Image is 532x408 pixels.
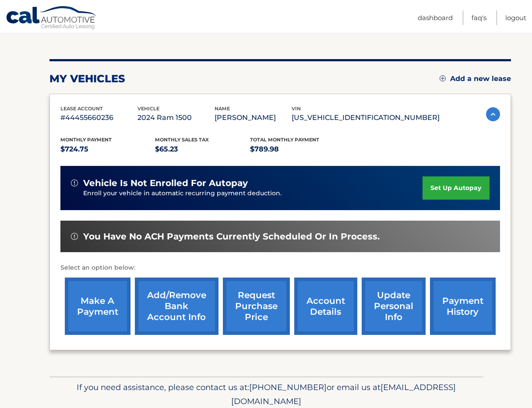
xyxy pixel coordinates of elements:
img: add.svg [440,75,446,81]
a: payment history [430,278,496,335]
p: [PERSON_NAME] [215,112,292,124]
img: alert-white.svg [71,233,78,240]
p: $789.98 [250,143,345,155]
a: Add/Remove bank account info [135,278,218,335]
a: FAQ's [472,11,486,25]
span: Total Monthly Payment [250,137,319,143]
a: update personal info [362,278,426,335]
img: alert-white.svg [71,179,78,186]
span: vehicle [137,106,159,112]
p: [US_VEHICLE_IDENTIFICATION_NUMBER] [292,112,440,124]
a: Dashboard [418,11,453,25]
p: $724.75 [60,143,155,155]
a: Add a new lease [440,74,511,83]
span: [PHONE_NUMBER] [249,382,327,392]
span: Monthly sales Tax [155,137,209,143]
a: request purchase price [223,278,290,335]
p: Select an option below: [60,263,500,273]
a: Logout [505,11,526,25]
span: vehicle is not enrolled for autopay [83,178,248,189]
a: Cal Automotive [6,6,98,31]
span: Monthly Payment [60,137,112,143]
img: accordion-active.svg [486,107,500,121]
p: #44455660236 [60,112,137,124]
span: [EMAIL_ADDRESS][DOMAIN_NAME] [231,382,456,406]
span: vin [292,106,301,112]
a: set up autopay [423,176,489,200]
p: Enroll your vehicle in automatic recurring payment deduction. [83,189,423,198]
span: lease account [60,106,103,112]
span: You have no ACH payments currently scheduled or in process. [83,231,380,242]
a: account details [294,278,357,335]
h2: my vehicles [49,72,125,85]
a: make a payment [65,278,130,335]
p: 2024 Ram 1500 [137,112,215,124]
span: name [215,106,230,112]
p: $65.23 [155,143,250,155]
